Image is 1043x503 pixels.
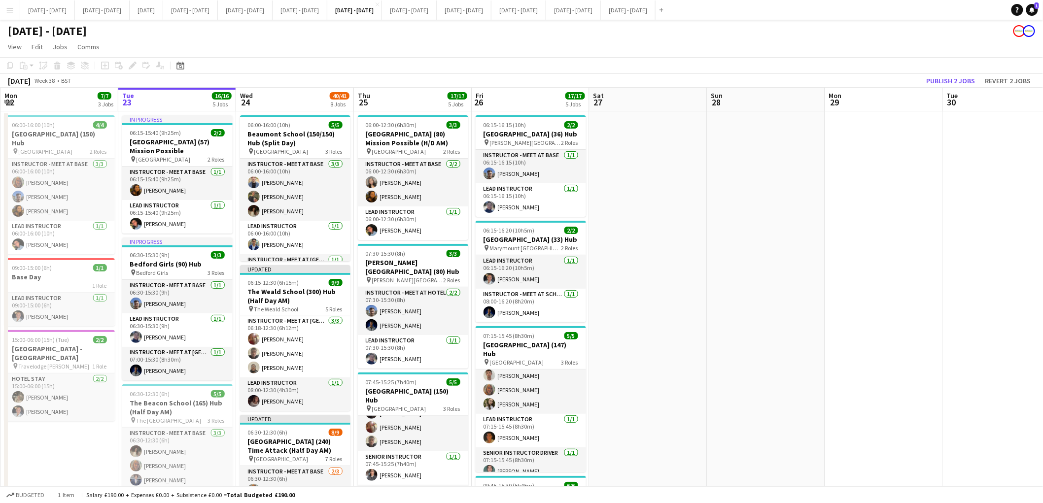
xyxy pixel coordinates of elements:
app-card-role: Instructor - Meet at Hotel3/307:45-15:25 (7h40m)[PERSON_NAME][PERSON_NAME][PERSON_NAME] [358,389,468,451]
span: 09:45-15:30 (5h45m) [484,482,535,489]
span: 06:00-12:30 (6h30m) [366,121,417,129]
span: 09:00-15:00 (6h) [12,264,52,271]
app-card-role: Instructor - Meet at [GEOGRAPHIC_DATA]3/306:18-12:30 (6h12m)[PERSON_NAME][PERSON_NAME][PERSON_NAME] [240,315,350,377]
app-card-role: Instructor - Meet at Base1/106:15-16:15 (10h)[PERSON_NAME] [476,150,586,183]
div: In progress [122,115,233,123]
span: [GEOGRAPHIC_DATA] [372,148,426,155]
div: 5 Jobs [212,101,231,108]
h3: The Weald School (300) Hub (Half Day AM) [240,287,350,305]
button: [DATE] - [DATE] [437,0,491,20]
span: [PERSON_NAME][GEOGRAPHIC_DATA] [372,276,444,284]
span: Jobs [53,42,68,51]
app-job-card: In progress06:30-15:30 (9h)3/3Bedford Girls (90) Hub Bedford Girls3 RolesInstructor - Meet at Bas... [122,237,233,380]
span: 06:15-15:40 (9h25m) [130,129,181,136]
div: Updated [240,265,350,273]
h3: [GEOGRAPHIC_DATA] (80) Mission Possible (H/D AM) [358,130,468,147]
span: [GEOGRAPHIC_DATA] [254,148,309,155]
span: 15:00-06:00 (15h) (Tue) [12,336,70,343]
span: Week 38 [33,77,57,84]
app-card-role: Instructor - Meet at [GEOGRAPHIC_DATA]1/1 [240,254,350,288]
span: 3/3 [447,250,460,257]
a: View [4,40,26,53]
span: 2 Roles [561,244,578,252]
span: [GEOGRAPHIC_DATA] [490,359,544,366]
div: 3 Jobs [98,101,113,108]
span: 06:00-16:00 (10h) [248,121,291,129]
span: 9/9 [329,279,343,286]
button: [DATE] - [DATE] [382,0,437,20]
h3: Beaumont School (150/150) Hub (Split Day) [240,130,350,147]
button: [DATE] - [DATE] [491,0,546,20]
span: 06:15-16:15 (10h) [484,121,526,129]
span: 3 Roles [208,269,225,276]
span: 6/6 [564,482,578,489]
span: 24 [239,97,253,108]
span: Fri [476,91,484,100]
h3: [GEOGRAPHIC_DATA] - [GEOGRAPHIC_DATA] [4,344,115,362]
span: 3 Roles [326,148,343,155]
span: [GEOGRAPHIC_DATA] [19,148,73,155]
button: Revert 2 jobs [981,74,1035,87]
span: Mon [4,91,17,100]
div: Salary £190.00 + Expenses £0.00 + Subsistence £0.00 = [86,491,295,499]
span: 29 [828,97,842,108]
app-card-role: Instructor - Meet at Base3/306:30-12:30 (6h)[PERSON_NAME][PERSON_NAME][PERSON_NAME] [122,428,233,490]
span: Bedford Girls [137,269,169,276]
a: Jobs [49,40,71,53]
app-card-role: Lead Instructor1/107:15-15:45 (8h30m)[PERSON_NAME] [476,414,586,447]
span: Sat [593,91,604,100]
app-card-role: Instructor - Meet at Base1/106:15-15:40 (9h25m)[PERSON_NAME] [122,167,233,200]
h3: [GEOGRAPHIC_DATA] (240) Time Attack (Half Day AM) [240,437,350,455]
span: 40/41 [330,92,349,100]
app-card-role: Instructor - Meet at [GEOGRAPHIC_DATA]1/107:00-15:30 (8h30m)[PERSON_NAME] [122,347,233,380]
span: 07:15-15:45 (8h30m) [484,332,535,339]
div: 8 Jobs [330,101,349,108]
app-card-role: Instructor - Meet at Hotel3/307:15-15:45 (8h30m)[PERSON_NAME][PERSON_NAME][PERSON_NAME] [476,352,586,414]
h3: [GEOGRAPHIC_DATA] (147) Hub [476,340,586,358]
span: Edit [32,42,43,51]
span: Comms [77,42,100,51]
app-card-role: Lead Instructor1/106:00-16:00 (10h)[PERSON_NAME] [240,221,350,254]
span: The [GEOGRAPHIC_DATA] [137,417,202,424]
span: 3/3 [447,121,460,129]
span: View [8,42,22,51]
span: 5/5 [211,390,225,398]
span: 2 Roles [90,148,107,155]
app-job-card: 09:00-15:00 (6h)1/1Base Day1 RoleLead Instructor1/109:00-15:00 (6h)[PERSON_NAME] [4,258,115,326]
span: Mon [829,91,842,100]
h3: [GEOGRAPHIC_DATA] (57) Mission Possible [122,137,233,155]
app-card-role: Lead Instructor1/109:00-15:00 (6h)[PERSON_NAME] [4,293,115,326]
span: 28 [710,97,723,108]
app-card-role: Lead Instructor1/108:00-12:30 (4h30m)[PERSON_NAME] [240,377,350,411]
a: 1 [1026,4,1038,16]
app-card-role: Instructor - Meet at Base1/106:30-15:30 (9h)[PERSON_NAME] [122,280,233,313]
app-card-role: Lead Instructor1/106:15-16:20 (10h5m)[PERSON_NAME] [476,255,586,289]
app-card-role: Lead Instructor1/106:30-15:30 (9h)[PERSON_NAME] [122,313,233,347]
app-job-card: 06:15-16:15 (10h)2/2[GEOGRAPHIC_DATA] (36) Hub [PERSON_NAME][GEOGRAPHIC_DATA]2 RolesInstructor - ... [476,115,586,217]
span: 06:15-16:20 (10h5m) [484,227,535,234]
span: Total Budgeted £190.00 [227,491,295,499]
span: 2 Roles [444,276,460,284]
span: 3 Roles [208,417,225,424]
app-card-role: Senior Instructor1/107:45-15:25 (7h40m)[PERSON_NAME] [358,451,468,485]
app-job-card: 06:00-12:30 (6h30m)3/3[GEOGRAPHIC_DATA] (80) Mission Possible (H/D AM) [GEOGRAPHIC_DATA]2 RolesIn... [358,115,468,240]
span: Thu [358,91,370,100]
span: 2 Roles [444,148,460,155]
h3: The Beacon School (165) Hub (Half Day AM) [122,399,233,416]
div: In progress [122,237,233,245]
span: [GEOGRAPHIC_DATA] [372,405,426,412]
span: 1 Role [93,363,107,370]
h3: Base Day [4,272,115,281]
div: [DATE] [8,76,31,86]
app-job-card: 15:00-06:00 (15h) (Tue)2/2[GEOGRAPHIC_DATA] - [GEOGRAPHIC_DATA] Travelodge [PERSON_NAME]1 RoleHot... [4,330,115,421]
span: Marymount [GEOGRAPHIC_DATA] [490,244,561,252]
div: Updated06:15-12:30 (6h15m)9/9The Weald School (300) Hub (Half Day AM) The Weald School5 Roles[PER... [240,265,350,411]
app-job-card: 06:00-16:00 (10h)5/5Beaumont School (150/150) Hub (Split Day) [GEOGRAPHIC_DATA]3 RolesInstructor ... [240,115,350,261]
span: 4/4 [93,121,107,129]
app-card-role: Lead Instructor1/106:15-15:40 (9h25m)[PERSON_NAME] [122,200,233,234]
span: 17/17 [565,92,585,100]
span: 5/5 [447,378,460,386]
button: Budgeted [5,490,46,501]
span: Budgeted [16,492,44,499]
div: 5 Jobs [566,101,585,108]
